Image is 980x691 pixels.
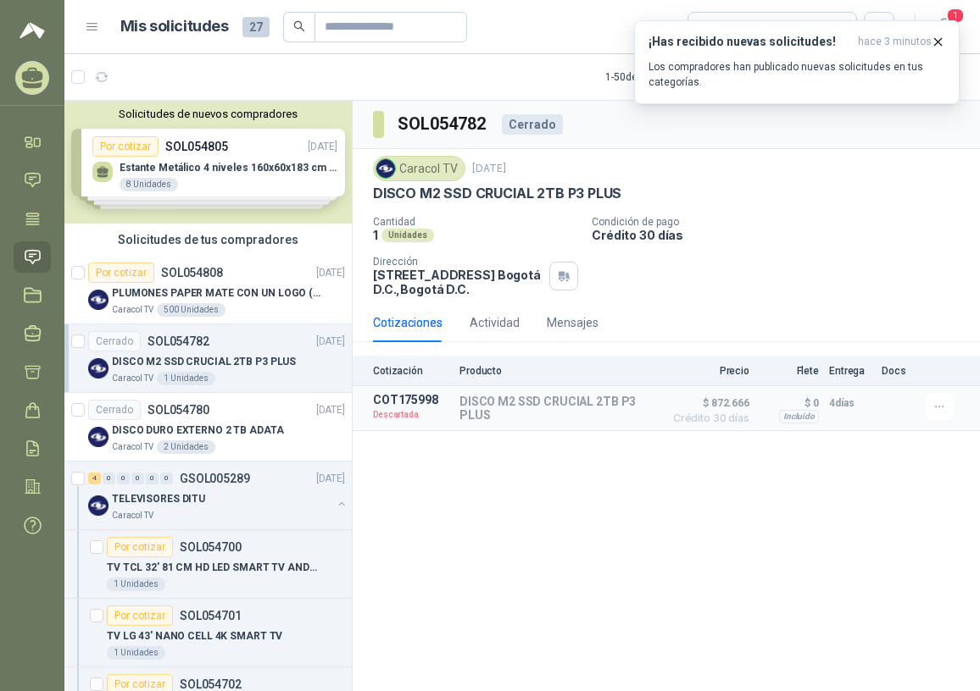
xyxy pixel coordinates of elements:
[316,471,345,487] p: [DATE]
[107,605,173,626] div: Por cotizar
[373,185,621,202] p: DISCO M2 SSD CRUCIAL 2TB P3 PLUS
[373,256,543,268] p: Dirección
[88,290,109,310] img: Company Logo
[64,256,352,324] a: Por cotizarSOL054808[DATE] Company LogoPLUMONES PAPER MATE CON UN LOGO (SEGUN REF.ADJUNTA)Caracol...
[180,678,242,690] p: SOL054702
[148,335,209,347] p: SOL054782
[112,440,153,454] p: Caracol TV
[131,473,144,484] div: 0
[459,395,654,422] p: DISCO M2 SSD CRUCIAL 2TB P3 PLUS
[459,365,654,377] p: Producto
[157,372,215,385] div: 1 Unidades
[373,406,449,423] p: Descartada
[373,156,465,181] div: Caracol TV
[88,331,141,351] div: Cerrado
[160,473,173,484] div: 0
[112,285,323,301] p: PLUMONES PAPER MATE CON UN LOGO (SEGUN REF.ADJUNTA)
[117,473,130,484] div: 0
[929,12,960,42] button: 1
[107,578,165,591] div: 1 Unidades
[64,324,352,393] a: CerradoSOL054782[DATE] Company LogoDISCO M2 SSD CRUCIAL 2TB P3 PLUSCaracol TV1 Unidades
[88,263,154,283] div: Por cotizar
[605,64,710,91] div: 1 - 50 de 166
[107,537,173,557] div: Por cotizar
[180,473,250,484] p: GSOL005289
[373,393,449,406] p: COT175998
[592,228,973,242] p: Crédito 30 días
[120,14,229,39] h1: Mis solicitudes
[316,265,345,281] p: [DATE]
[88,400,141,420] div: Cerrado
[112,509,153,522] p: Caracol TV
[376,159,395,178] img: Company Logo
[88,427,109,447] img: Company Logo
[146,473,159,484] div: 0
[699,18,734,36] div: Todas
[64,530,352,599] a: Por cotizarSOL054700TV TCL 32' 81 CM HD LED SMART TV ANDROID1 Unidades
[829,365,871,377] p: Entrega
[180,610,242,622] p: SOL054701
[112,303,153,317] p: Caracol TV
[161,267,223,279] p: SOL054808
[882,365,916,377] p: Docs
[829,393,871,413] p: 4 días
[472,161,506,177] p: [DATE]
[649,35,851,49] h3: ¡Has recibido nuevas solicitudes!
[88,495,109,516] img: Company Logo
[381,229,434,242] div: Unidades
[649,59,945,90] p: Los compradores han publicado nuevas solicitudes en tus categorías.
[373,228,378,242] p: 1
[760,393,819,413] p: $ 0
[316,334,345,350] p: [DATE]
[64,101,352,224] div: Solicitudes de nuevos compradoresPor cotizarSOL054805[DATE] Estante Metálico 4 niveles 160x60x183...
[470,313,520,332] div: Actividad
[112,372,153,385] p: Caracol TV
[107,646,165,660] div: 1 Unidades
[157,440,215,454] div: 2 Unidades
[64,393,352,462] a: CerradoSOL054780[DATE] Company LogoDISCO DURO EXTERNO 2 TB ADATACaracol TV2 Unidades
[779,410,819,423] div: Incluido
[665,365,749,377] p: Precio
[107,560,318,576] p: TV TCL 32' 81 CM HD LED SMART TV ANDROID
[293,20,305,32] span: search
[88,358,109,379] img: Company Logo
[103,473,115,484] div: 0
[547,313,599,332] div: Mensajes
[19,20,45,41] img: Logo peakr
[946,8,965,24] span: 1
[88,473,101,484] div: 4
[107,628,282,644] p: TV LG 43' NANO CELL 4K SMART TV
[316,402,345,418] p: [DATE]
[634,20,960,104] button: ¡Has recibido nuevas solicitudes!hace 3 minutos Los compradores han publicado nuevas solicitudes ...
[71,108,345,120] button: Solicitudes de nuevos compradores
[760,365,819,377] p: Flete
[180,541,242,553] p: SOL054700
[242,17,270,37] span: 27
[502,114,563,135] div: Cerrado
[373,313,443,332] div: Cotizaciones
[398,111,488,137] h3: SOL054782
[665,393,749,413] span: $ 872.666
[373,268,543,296] p: [STREET_ADDRESS] Bogotá D.C. , Bogotá D.C.
[665,413,749,423] span: Crédito 30 días
[88,468,348,522] a: 4 0 0 0 0 0 GSOL005289[DATE] Company LogoTELEVISORES DITUCaracol TV
[112,423,284,439] p: DISCO DURO EXTERNO 2 TB ADATA
[112,354,296,370] p: DISCO M2 SSD CRUCIAL 2TB P3 PLUS
[148,404,209,416] p: SOL054780
[858,35,932,49] span: hace 3 minutos
[592,216,973,228] p: Condición de pago
[64,599,352,667] a: Por cotizarSOL054701TV LG 43' NANO CELL 4K SMART TV1 Unidades
[64,224,352,256] div: Solicitudes de tus compradores
[373,216,578,228] p: Cantidad
[373,365,449,377] p: Cotización
[157,303,226,317] div: 500 Unidades
[112,491,205,507] p: TELEVISORES DITU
